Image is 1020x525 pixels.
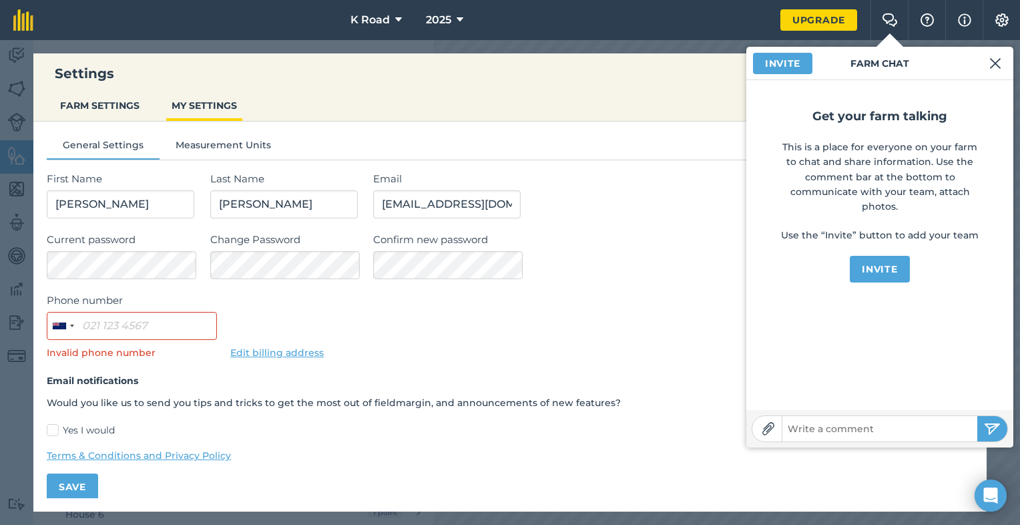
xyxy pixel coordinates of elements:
a: Edit billing address [230,347,324,359]
h4: Email notifications [47,373,973,388]
label: Current password [47,232,197,248]
label: Yes I would [47,423,973,437]
h3: Farm Chat [746,47,1013,80]
label: Last Name [210,171,360,187]
label: Confirm new password [373,232,973,248]
button: General Settings [47,138,160,158]
label: Email [373,171,973,187]
img: svg+xml;base64,PHN2ZyB4bWxucz0iaHR0cDovL3d3dy53My5vcmcvMjAwMC9zdmciIHdpZHRoPSIyMiIgaGVpZ2h0PSIzMC... [989,55,1001,71]
input: 021 123 4567 [47,312,217,340]
button: Measurement Units [160,138,287,158]
p: Would you like us to send you tips and tricks to get the most out of fieldmargin, and announcemen... [47,395,973,410]
label: Change Password [210,232,360,248]
button: Selected country [47,313,78,339]
img: Paperclip icon [762,422,775,435]
input: Write a comment [782,419,977,438]
button: MY SETTINGS [166,93,242,118]
img: fieldmargin Logo [13,9,33,31]
h3: Settings [33,64,987,83]
img: A question mark icon [919,13,935,27]
label: First Name [47,171,197,187]
img: Two speech bubbles overlapping with the left bubble in the forefront [882,13,898,27]
span: K Road [350,12,390,28]
div: Open Intercom Messenger [975,480,1007,512]
button: Invite [753,53,812,74]
p: Use the “Invite” button to add your team [780,228,980,242]
button: Save [47,474,98,500]
label: Phone number [47,293,217,309]
a: Upgrade [780,9,857,31]
img: svg+xml;base64,PHN2ZyB4bWxucz0iaHR0cDovL3d3dy53My5vcmcvMjAwMC9zdmciIHdpZHRoPSIyNSIgaGVpZ2h0PSIyNC... [984,421,1001,437]
a: Terms & Conditions and Privacy Policy [47,448,973,463]
button: Invite [850,256,909,283]
p: Invalid phone number [47,345,217,360]
button: FARM SETTINGS [55,93,145,118]
span: 2025 [426,12,451,28]
p: This is a place for everyone on your farm to chat and share information. Use the comment bar at t... [780,140,980,214]
img: svg+xml;base64,PHN2ZyB4bWxucz0iaHR0cDovL3d3dy53My5vcmcvMjAwMC9zdmciIHdpZHRoPSIxNyIgaGVpZ2h0PSIxNy... [958,12,971,28]
h2: Get your farm talking [780,107,980,126]
img: A cog icon [994,13,1010,27]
